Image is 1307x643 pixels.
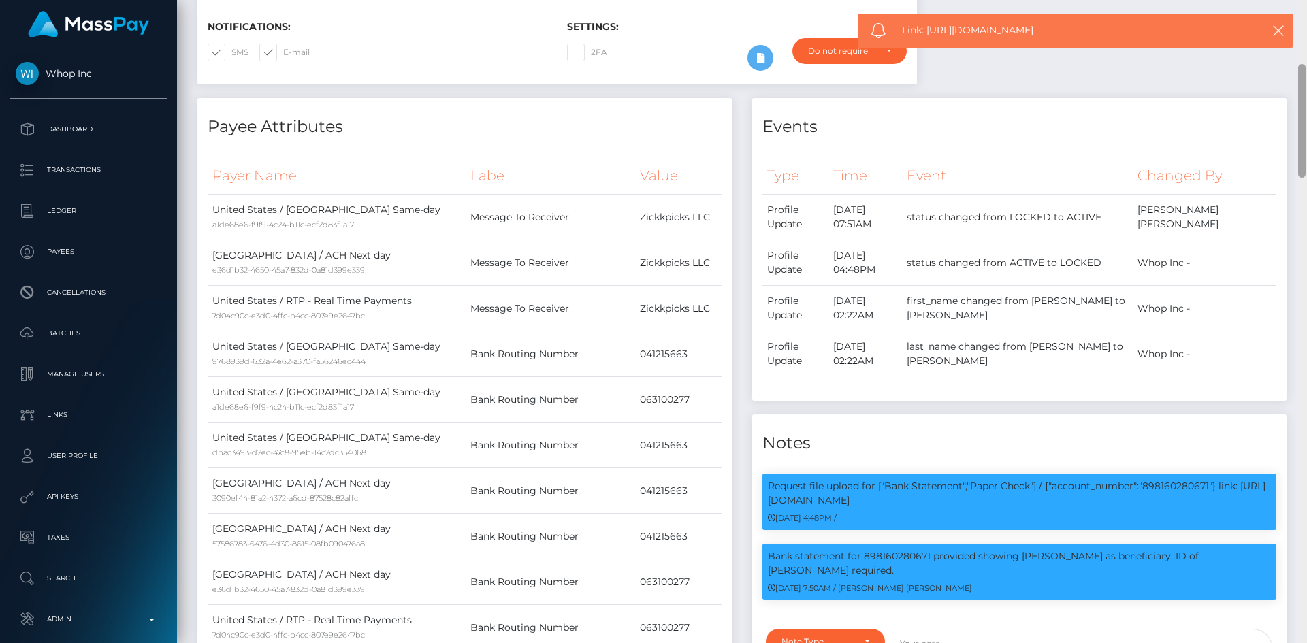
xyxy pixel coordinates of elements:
[16,62,39,85] img: Whop Inc
[16,568,161,589] p: Search
[16,527,161,548] p: Taxes
[208,423,466,468] td: United States / [GEOGRAPHIC_DATA] Same-day
[208,21,547,33] h6: Notifications:
[902,23,1238,37] span: Link: [URL][DOMAIN_NAME]
[259,44,310,61] label: E-mail
[635,157,722,195] th: Value
[828,157,902,195] th: Time
[466,514,635,559] td: Bank Routing Number
[10,480,167,514] a: API Keys
[768,479,1271,508] p: Request file upload for ["Bank Statement","Paper Check"] / {"account_number":"898160280671"} link...
[828,240,902,286] td: [DATE] 04:48PM
[16,609,161,629] p: Admin
[768,549,1271,578] p: Bank statement for 898160280671 provided showing [PERSON_NAME] as beneficiary. ID of [PERSON_NAME...
[466,157,635,195] th: Label
[762,431,1276,455] h4: Notes
[466,559,635,605] td: Bank Routing Number
[16,201,161,221] p: Ledger
[212,311,365,320] small: 7d04c90c-e3d0-4ffc-b4cc-807e9e2647bc
[10,521,167,555] a: Taxes
[466,195,635,240] td: Message To Receiver
[208,195,466,240] td: United States / [GEOGRAPHIC_DATA] Same-day
[808,46,875,56] div: Do not require
[208,115,722,139] h4: Payee Attributes
[208,468,466,514] td: [GEOGRAPHIC_DATA] / ACH Next day
[466,377,635,423] td: Bank Routing Number
[762,240,828,286] td: Profile Update
[212,630,365,640] small: 7d04c90c-e3d0-4ffc-b4cc-807e9e2647bc
[762,286,828,331] td: Profile Update
[635,331,722,377] td: 041215663
[466,468,635,514] td: Bank Routing Number
[1133,157,1276,195] th: Changed By
[16,119,161,139] p: Dashboard
[212,448,366,457] small: dbac3493-d2ec-47c8-95eb-14c2dc354068
[1133,331,1276,377] td: Whop Inc -
[828,195,902,240] td: [DATE] 07:51AM
[902,331,1133,377] td: last_name changed from [PERSON_NAME] to [PERSON_NAME]
[208,377,466,423] td: United States / [GEOGRAPHIC_DATA] Same-day
[466,331,635,377] td: Bank Routing Number
[208,240,466,286] td: [GEOGRAPHIC_DATA] / ACH Next day
[212,220,354,229] small: a1de68e6-f9f9-4c24-b11c-ecf2d83f1a17
[10,67,167,80] span: Whop Inc
[16,160,161,180] p: Transactions
[828,286,902,331] td: [DATE] 02:22AM
[208,331,466,377] td: United States / [GEOGRAPHIC_DATA] Same-day
[16,242,161,262] p: Payees
[828,331,902,377] td: [DATE] 02:22AM
[212,265,365,275] small: e36d1b32-4650-45a7-832d-0a81d399e339
[466,286,635,331] td: Message To Receiver
[762,157,828,195] th: Type
[792,38,907,64] button: Do not require
[208,286,466,331] td: United States / RTP - Real Time Payments
[212,402,354,412] small: a1de68e6-f9f9-4c24-b11c-ecf2d83f1a17
[635,514,722,559] td: 041215663
[208,559,466,605] td: [GEOGRAPHIC_DATA] / ACH Next day
[902,195,1133,240] td: status changed from LOCKED to ACTIVE
[10,112,167,146] a: Dashboard
[208,44,248,61] label: SMS
[466,240,635,286] td: Message To Receiver
[762,115,1276,139] h4: Events
[635,468,722,514] td: 041215663
[10,398,167,432] a: Links
[567,44,607,61] label: 2FA
[212,493,358,503] small: 3090ef44-81a2-4372-a6cd-87528c82affc
[635,559,722,605] td: 063100277
[762,195,828,240] td: Profile Update
[10,602,167,636] a: Admin
[16,323,161,344] p: Batches
[10,561,167,595] a: Search
[1133,195,1276,240] td: [PERSON_NAME] [PERSON_NAME]
[16,446,161,466] p: User Profile
[28,11,149,37] img: MassPay Logo
[768,583,972,593] small: [DATE] 7:50AM / [PERSON_NAME] [PERSON_NAME]
[16,282,161,303] p: Cancellations
[16,405,161,425] p: Links
[16,364,161,384] p: Manage Users
[10,357,167,391] a: Manage Users
[208,157,466,195] th: Payer Name
[10,276,167,310] a: Cancellations
[10,235,167,269] a: Payees
[902,157,1133,195] th: Event
[212,584,365,594] small: e36d1b32-4650-45a7-832d-0a81d399e339
[10,316,167,350] a: Batches
[635,423,722,468] td: 041215663
[10,439,167,473] a: User Profile
[635,240,722,286] td: Zickkpicks LLC
[762,331,828,377] td: Profile Update
[635,286,722,331] td: Zickkpicks LLC
[1133,286,1276,331] td: Whop Inc -
[768,513,837,523] small: [DATE] 4:48PM /
[10,153,167,187] a: Transactions
[466,423,635,468] td: Bank Routing Number
[208,514,466,559] td: [GEOGRAPHIC_DATA] / ACH Next day
[10,194,167,228] a: Ledger
[635,195,722,240] td: Zickkpicks LLC
[902,240,1133,286] td: status changed from ACTIVE to LOCKED
[212,539,365,548] small: 57586783-6476-4d30-8615-08fb090476a8
[16,487,161,507] p: API Keys
[567,21,906,33] h6: Settings:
